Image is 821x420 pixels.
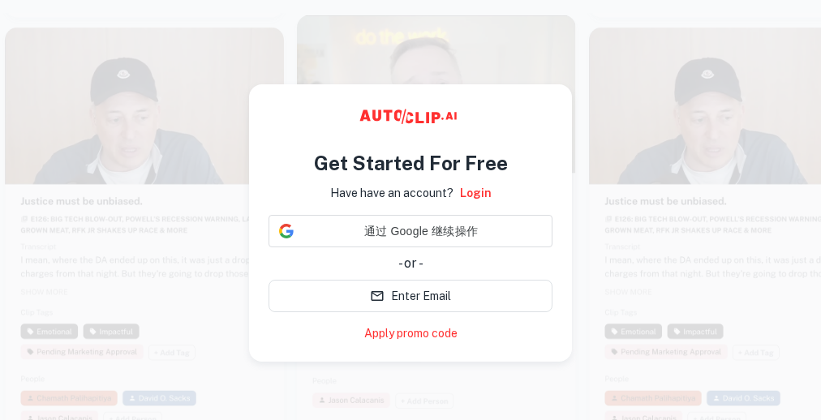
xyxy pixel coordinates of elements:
[330,184,453,202] p: Have have an account?
[269,254,552,273] div: - or -
[364,325,458,342] a: Apply promo code
[314,148,508,178] h4: Get Started For Free
[300,223,542,240] span: 通过 Google 继续操作
[269,280,552,312] button: Enter Email
[269,215,552,247] div: 通过 Google 继续操作
[460,184,492,202] a: Login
